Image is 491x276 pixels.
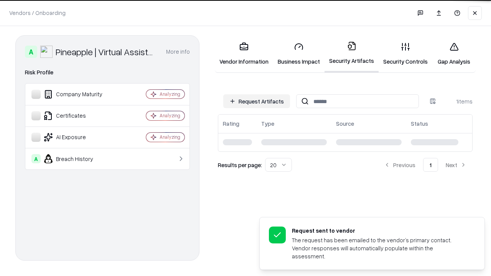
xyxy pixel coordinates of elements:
div: Type [261,120,274,128]
p: Results per page: [218,161,262,169]
div: Source [336,120,354,128]
p: Vendors / Onboarding [9,9,66,17]
a: Business Impact [273,36,325,72]
a: Security Controls [379,36,432,72]
div: AI Exposure [31,133,123,142]
div: The request has been emailed to the vendor’s primary contact. Vendor responses will automatically... [292,236,466,260]
div: A [25,46,37,58]
button: More info [166,45,190,59]
div: Rating [223,120,239,128]
div: Breach History [31,154,123,163]
button: 1 [423,158,438,172]
button: Request Artifacts [223,94,290,108]
div: Certificates [31,111,123,120]
div: Risk Profile [25,68,190,77]
div: Analyzing [160,134,180,140]
nav: pagination [378,158,473,172]
div: Pineapple | Virtual Assistant Agency [56,46,157,58]
div: Status [411,120,428,128]
div: A [31,154,41,163]
img: Pineapple | Virtual Assistant Agency [40,46,53,58]
div: Analyzing [160,112,180,119]
a: Vendor Information [215,36,273,72]
a: Gap Analysis [432,36,476,72]
div: Analyzing [160,91,180,97]
div: Request sent to vendor [292,227,466,235]
div: Company Maturity [31,90,123,99]
a: Security Artifacts [325,35,379,72]
div: 1 items [442,97,473,105]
